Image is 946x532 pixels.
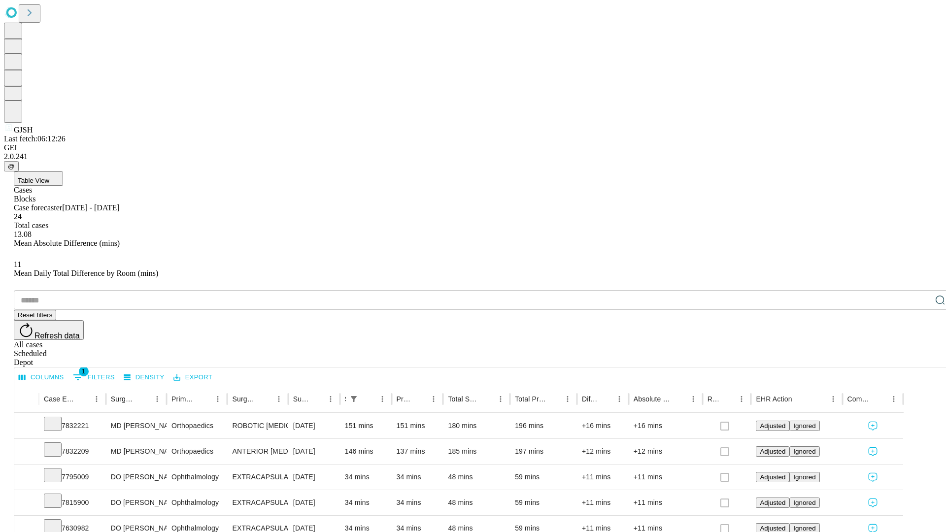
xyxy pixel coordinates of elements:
[4,161,19,171] button: @
[582,465,624,490] div: +11 mins
[14,212,22,221] span: 24
[14,203,62,212] span: Case forecaster
[480,392,494,406] button: Sort
[171,370,215,385] button: Export
[324,392,338,406] button: Menu
[634,465,698,490] div: +11 mins
[515,465,572,490] div: 59 mins
[793,448,815,455] span: Ignored
[448,413,505,438] div: 180 mins
[397,465,439,490] div: 34 mins
[347,392,361,406] button: Show filters
[111,465,162,490] div: DO [PERSON_NAME]
[347,392,361,406] div: 1 active filter
[708,395,720,403] div: Resolved in EHR
[494,392,507,406] button: Menu
[4,152,942,161] div: 2.0.241
[14,260,21,268] span: 11
[789,421,819,431] button: Ignored
[19,469,34,486] button: Expand
[44,465,101,490] div: 7795009
[413,392,427,406] button: Sort
[14,221,48,230] span: Total cases
[826,392,840,406] button: Menu
[310,392,324,406] button: Sort
[90,392,103,406] button: Menu
[345,490,387,515] div: 34 mins
[171,439,222,464] div: Orthopaedics
[19,418,34,435] button: Expand
[14,269,158,277] span: Mean Daily Total Difference by Room (mins)
[111,395,135,403] div: Surgeon Name
[232,439,283,464] div: ANTERIOR [MEDICAL_DATA] TOTAL HIP
[16,370,67,385] button: Select columns
[582,395,598,403] div: Difference
[634,490,698,515] div: +11 mins
[14,230,32,238] span: 13.08
[612,392,626,406] button: Menu
[448,490,505,515] div: 48 mins
[634,413,698,438] div: +16 mins
[293,413,335,438] div: [DATE]
[599,392,612,406] button: Sort
[634,395,672,403] div: Absolute Difference
[62,203,119,212] span: [DATE] - [DATE]
[232,465,283,490] div: EXTRACAPSULAR CATARACT REMOVAL WITH [MEDICAL_DATA]
[448,395,479,403] div: Total Scheduled Duration
[150,392,164,406] button: Menu
[847,395,872,403] div: Comments
[121,370,167,385] button: Density
[293,465,335,490] div: [DATE]
[721,392,735,406] button: Sort
[582,490,624,515] div: +11 mins
[634,439,698,464] div: +12 mins
[448,439,505,464] div: 185 mins
[760,448,785,455] span: Adjusted
[760,473,785,481] span: Adjusted
[136,392,150,406] button: Sort
[515,490,572,515] div: 59 mins
[735,392,748,406] button: Menu
[582,439,624,464] div: +12 mins
[272,392,286,406] button: Menu
[375,392,389,406] button: Menu
[34,332,80,340] span: Refresh data
[70,369,117,385] button: Show filters
[515,439,572,464] div: 197 mins
[232,413,283,438] div: ROBOTIC [MEDICAL_DATA] KNEE TOTAL
[44,439,101,464] div: 7832209
[686,392,700,406] button: Menu
[44,490,101,515] div: 7815900
[887,392,901,406] button: Menu
[14,320,84,340] button: Refresh data
[789,498,819,508] button: Ignored
[19,443,34,461] button: Expand
[232,490,283,515] div: EXTRACAPSULAR CATARACT REMOVAL WITH [MEDICAL_DATA]
[18,177,49,184] span: Table View
[793,392,807,406] button: Sort
[673,392,686,406] button: Sort
[793,499,815,506] span: Ignored
[789,472,819,482] button: Ignored
[427,392,440,406] button: Menu
[760,525,785,532] span: Adjusted
[448,465,505,490] div: 48 mins
[760,422,785,430] span: Adjusted
[111,490,162,515] div: DO [PERSON_NAME]
[293,439,335,464] div: [DATE]
[211,392,225,406] button: Menu
[793,525,815,532] span: Ignored
[14,126,33,134] span: GJSH
[171,465,222,490] div: Ophthalmology
[756,446,789,457] button: Adjusted
[258,392,272,406] button: Sort
[397,395,412,403] div: Predicted In Room Duration
[873,392,887,406] button: Sort
[171,490,222,515] div: Ophthalmology
[4,143,942,152] div: GEI
[197,392,211,406] button: Sort
[293,490,335,515] div: [DATE]
[756,395,792,403] div: EHR Action
[232,395,257,403] div: Surgery Name
[547,392,561,406] button: Sort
